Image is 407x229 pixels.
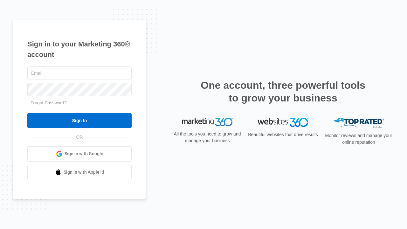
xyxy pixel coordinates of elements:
[333,118,384,128] img: Top Rated Local
[27,165,132,180] a: Sign in with Apple Id
[258,118,308,127] img: Websites 360
[65,150,103,157] span: Sign in with Google
[27,66,132,80] input: Email
[27,113,132,128] input: Sign In
[172,131,243,144] p: All the tools you need to grow and manage your business
[247,131,319,138] p: Beautiful websites that drive results
[182,118,233,127] img: Marketing 360
[31,100,67,105] a: Forgot Password?
[323,132,394,146] p: Monitor reviews and manage your online reputation
[72,134,87,141] span: OR
[27,146,132,162] a: Sign in with Google
[27,39,132,60] h1: Sign in to your Marketing 360® account
[199,79,367,104] h2: One account, three powerful tools to grow your business
[64,169,104,176] span: Sign in with Apple Id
